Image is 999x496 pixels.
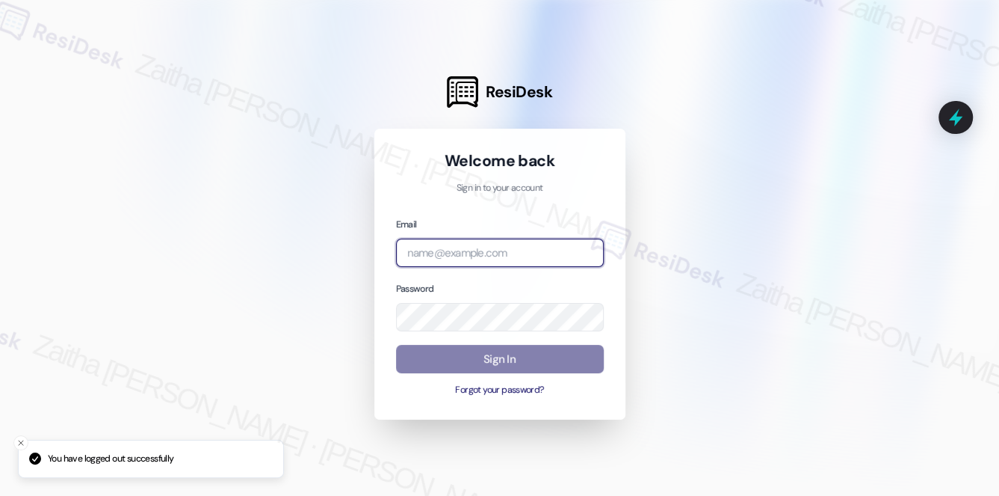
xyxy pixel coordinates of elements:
button: Close toast [13,435,28,450]
input: name@example.com [396,239,604,268]
p: You have logged out successfully [48,453,173,466]
label: Email [396,218,417,230]
label: Password [396,283,434,295]
button: Forgot your password? [396,384,604,397]
span: ResiDesk [486,82,552,102]
img: ResiDesk Logo [447,76,478,108]
h1: Welcome back [396,150,604,171]
button: Sign In [396,345,604,374]
p: Sign in to your account [396,182,604,195]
